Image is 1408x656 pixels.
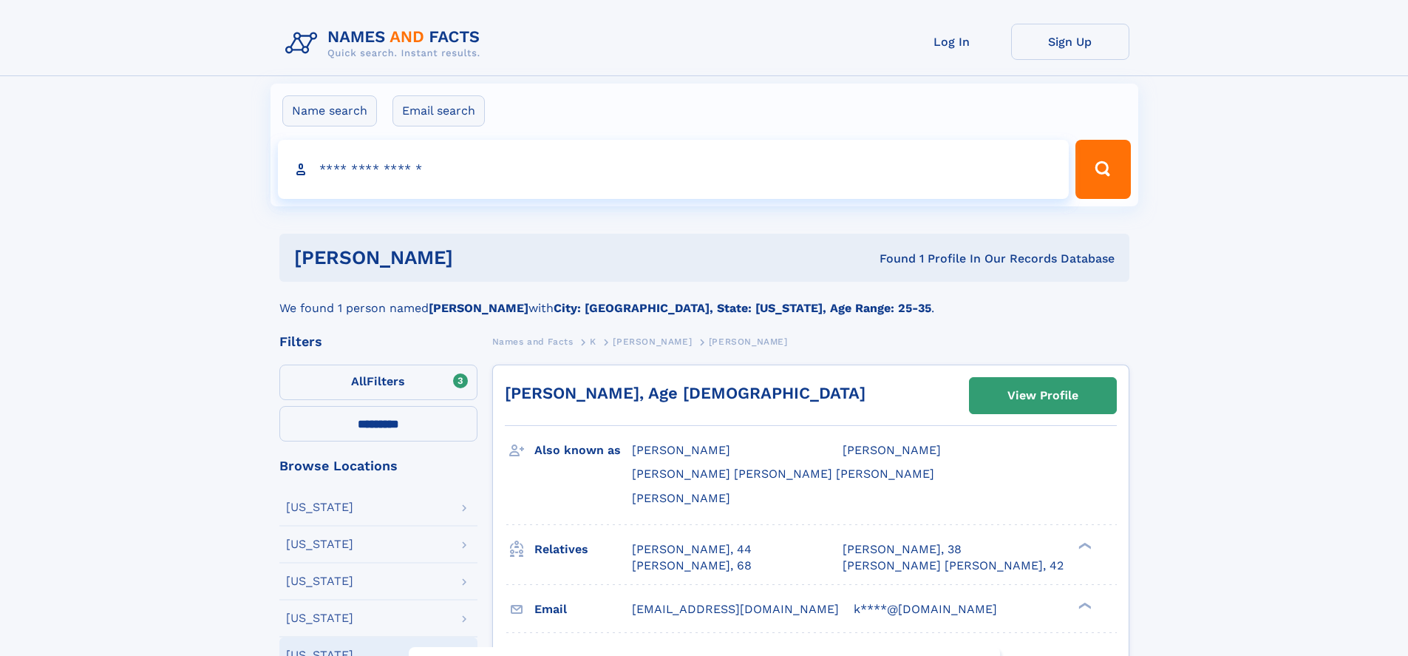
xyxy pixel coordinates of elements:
[279,365,477,400] label: Filters
[286,501,353,513] div: [US_STATE]
[282,95,377,126] label: Name search
[613,337,692,347] span: [PERSON_NAME]
[1075,601,1092,610] div: ❯
[279,282,1129,317] div: We found 1 person named with .
[279,459,477,473] div: Browse Locations
[632,491,730,505] span: [PERSON_NAME]
[1007,379,1078,413] div: View Profile
[286,538,353,550] div: [US_STATE]
[632,443,730,457] span: [PERSON_NAME]
[286,612,353,624] div: [US_STATE]
[554,301,931,315] b: City: [GEOGRAPHIC_DATA], State: [US_STATE], Age Range: 25-35
[492,332,574,351] a: Names and Facts
[613,332,692,351] a: [PERSON_NAME]
[279,335,477,348] div: Filters
[1075,541,1092,550] div: ❯
[278,140,1069,199] input: search input
[534,438,632,463] h3: Also known as
[970,378,1116,413] a: View Profile
[590,337,596,347] span: K
[666,251,1115,267] div: Found 1 Profile In Our Records Database
[590,332,596,351] a: K
[534,597,632,622] h3: Email
[429,301,528,315] b: [PERSON_NAME]
[843,558,1064,574] a: [PERSON_NAME] [PERSON_NAME], 42
[534,537,632,562] h3: Relatives
[279,24,492,64] img: Logo Names and Facts
[505,384,865,402] a: [PERSON_NAME], Age [DEMOGRAPHIC_DATA]
[294,248,667,267] h1: [PERSON_NAME]
[632,602,839,616] span: [EMAIL_ADDRESS][DOMAIN_NAME]
[1011,24,1129,60] a: Sign Up
[709,337,788,347] span: [PERSON_NAME]
[286,575,353,587] div: [US_STATE]
[351,374,367,388] span: All
[392,95,485,126] label: Email search
[843,443,941,457] span: [PERSON_NAME]
[632,541,752,558] a: [PERSON_NAME], 44
[632,467,934,481] span: [PERSON_NAME] [PERSON_NAME] [PERSON_NAME]
[893,24,1011,60] a: Log In
[843,541,962,558] a: [PERSON_NAME], 38
[1075,140,1130,199] button: Search Button
[632,558,752,574] a: [PERSON_NAME], 68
